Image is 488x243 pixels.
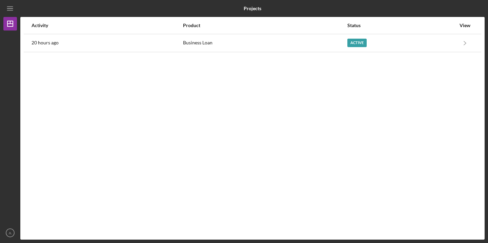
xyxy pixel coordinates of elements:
[8,231,12,235] text: JL
[32,23,182,28] div: Activity
[3,226,17,240] button: JL
[183,35,347,52] div: Business Loan
[456,23,473,28] div: View
[183,23,347,28] div: Product
[347,39,367,47] div: Active
[244,6,261,11] b: Projects
[347,23,456,28] div: Status
[32,40,59,45] time: 2025-08-28 20:30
